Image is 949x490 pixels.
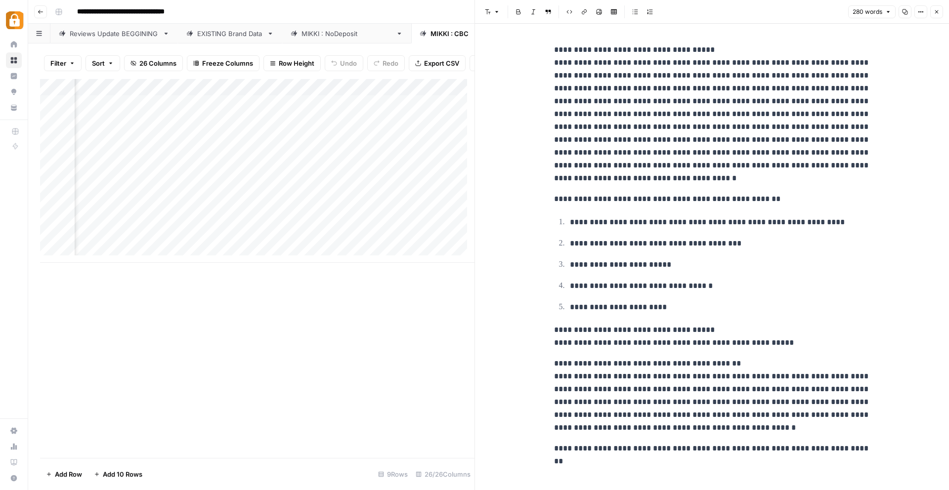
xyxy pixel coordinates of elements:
[50,58,66,68] span: Filter
[279,58,314,68] span: Row Height
[88,466,148,482] button: Add 10 Rows
[6,37,22,52] a: Home
[187,55,259,71] button: Freeze Columns
[383,58,398,68] span: Redo
[6,68,22,84] a: Insights
[202,58,253,68] span: Freeze Columns
[50,24,178,43] a: Reviews Update BEGGINING
[853,7,882,16] span: 280 words
[92,58,105,68] span: Sort
[40,466,88,482] button: Add Row
[6,439,22,454] a: Usage
[124,55,183,71] button: 26 Columns
[6,100,22,116] a: Your Data
[6,84,22,100] a: Opportunities
[86,55,120,71] button: Sort
[6,423,22,439] a: Settings
[263,55,321,71] button: Row Height
[412,466,474,482] div: 26/26 Columns
[103,469,142,479] span: Add 10 Rows
[325,55,363,71] button: Undo
[282,24,411,43] a: [PERSON_NAME] : NoDeposit
[197,29,263,39] div: EXISTING Brand Data
[340,58,357,68] span: Undo
[424,58,459,68] span: Export CSV
[848,5,896,18] button: 280 words
[431,29,503,39] div: [PERSON_NAME] : CBC
[409,55,466,71] button: Export CSV
[70,29,159,39] div: Reviews Update BEGGINING
[367,55,405,71] button: Redo
[139,58,176,68] span: 26 Columns
[6,11,24,29] img: Adzz Logo
[44,55,82,71] button: Filter
[6,470,22,486] button: Help + Support
[374,466,412,482] div: 9 Rows
[6,454,22,470] a: Learning Hub
[178,24,282,43] a: EXISTING Brand Data
[55,469,82,479] span: Add Row
[6,8,22,33] button: Workspace: Adzz
[6,52,22,68] a: Browse
[411,24,522,43] a: [PERSON_NAME] : CBC
[302,29,392,39] div: [PERSON_NAME] : NoDeposit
